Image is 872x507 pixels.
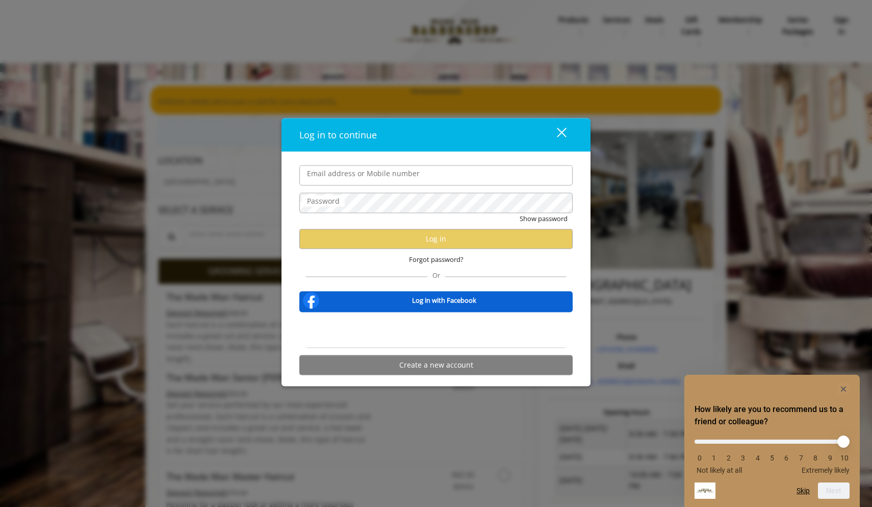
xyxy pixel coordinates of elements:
[520,213,568,224] button: Show password
[709,454,719,462] li: 1
[825,454,835,462] li: 9
[837,383,850,395] button: Hide survey
[802,466,850,474] span: Extremely likely
[695,432,850,474] div: How likely are you to recommend us to a friend or colleague? Select an option from 0 to 10, with ...
[839,454,850,462] li: 10
[767,454,777,462] li: 5
[781,454,791,462] li: 6
[738,454,748,462] li: 3
[299,165,573,185] input: Email address or Mobile number
[299,192,573,213] input: Password
[389,319,483,341] div: Sign in with Google. Opens in new tab
[545,127,566,142] div: close dialog
[796,454,806,462] li: 7
[299,355,573,375] button: Create a new account
[538,124,573,145] button: close dialog
[427,270,445,279] span: Or
[409,254,464,264] span: Forgot password?
[724,454,734,462] li: 2
[695,454,705,462] li: 0
[302,195,345,206] label: Password
[384,319,488,341] iframe: Sign in with Google Button
[302,167,425,179] label: Email address or Mobile number
[412,295,476,306] b: Log in with Facebook
[299,229,573,249] button: Log in
[797,487,810,495] button: Skip
[301,290,321,310] img: facebook-logo
[810,454,820,462] li: 8
[695,403,850,428] h2: How likely are you to recommend us to a friend or colleague? Select an option from 0 to 10, with ...
[299,128,377,140] span: Log in to continue
[818,482,850,499] button: Next question
[695,383,850,499] div: How likely are you to recommend us to a friend or colleague? Select an option from 0 to 10, with ...
[753,454,763,462] li: 4
[697,466,742,474] span: Not likely at all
